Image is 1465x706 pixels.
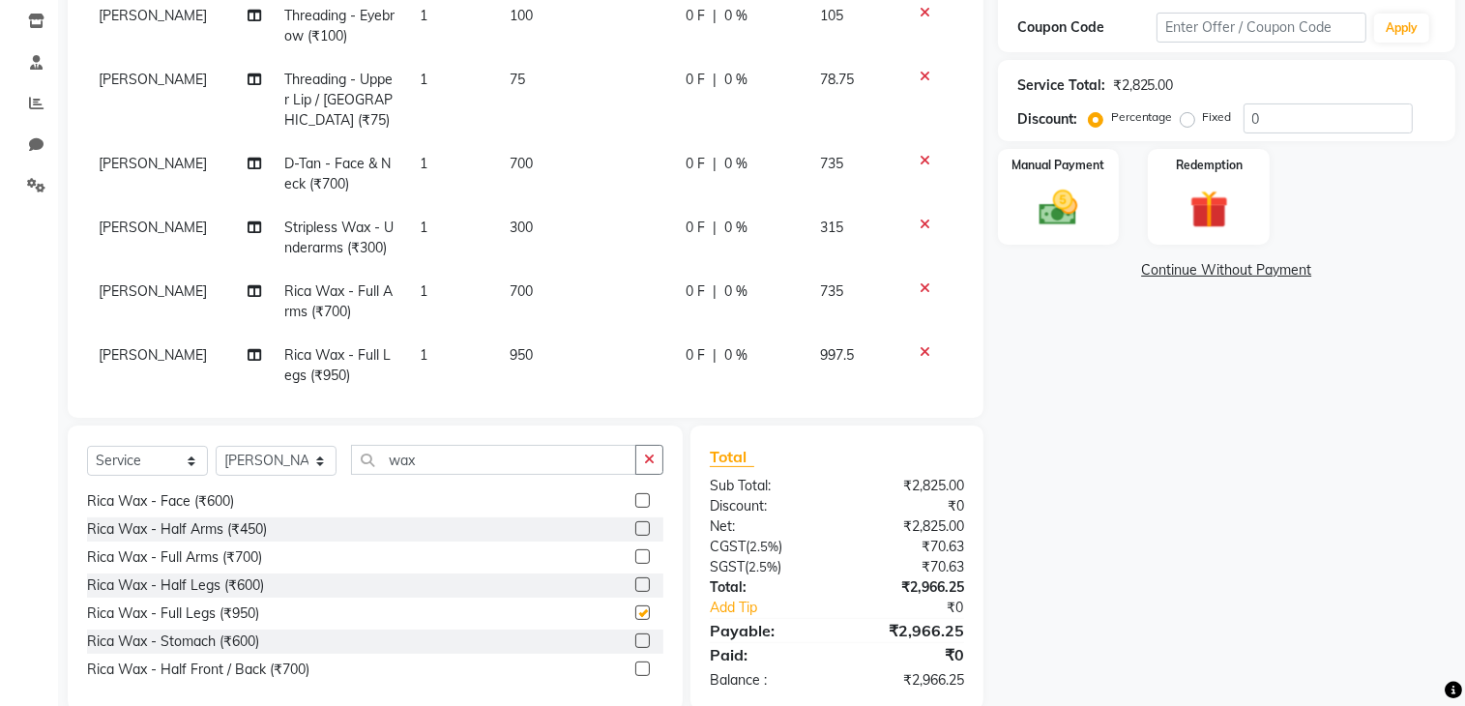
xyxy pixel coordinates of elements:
[1113,75,1174,96] div: ₹2,825.00
[820,71,854,88] span: 78.75
[686,6,705,26] span: 0 F
[820,282,843,300] span: 735
[695,496,836,516] div: Discount:
[713,281,717,302] span: |
[99,71,207,88] span: [PERSON_NAME]
[284,7,395,44] span: Threading - Eyebrow (₹100)
[710,538,746,555] span: CGST
[1012,157,1105,174] label: Manual Payment
[724,345,747,366] span: 0 %
[1027,186,1089,230] img: _cash.svg
[1017,109,1077,130] div: Discount:
[695,516,836,537] div: Net:
[695,643,836,666] div: Paid:
[724,281,747,302] span: 0 %
[686,218,705,238] span: 0 F
[99,282,207,300] span: [PERSON_NAME]
[748,559,777,574] span: 2.5%
[284,155,391,192] span: D-Tan - Face & Neck (₹700)
[836,496,978,516] div: ₹0
[724,154,747,174] span: 0 %
[420,155,427,172] span: 1
[686,154,705,174] span: 0 F
[510,282,533,300] span: 700
[710,447,754,467] span: Total
[99,7,207,24] span: [PERSON_NAME]
[1176,157,1243,174] label: Redemption
[695,476,836,496] div: Sub Total:
[695,557,836,577] div: ( )
[1111,108,1173,126] label: Percentage
[510,7,533,24] span: 100
[695,537,836,557] div: ( )
[713,218,717,238] span: |
[284,346,391,384] span: Rica Wax - Full Legs (₹950)
[99,219,207,236] span: [PERSON_NAME]
[99,155,207,172] span: [PERSON_NAME]
[710,558,745,575] span: SGST
[713,154,717,174] span: |
[695,619,836,642] div: Payable:
[284,282,393,320] span: Rica Wax - Full Arms (₹700)
[695,577,836,598] div: Total:
[420,219,427,236] span: 1
[1157,13,1366,43] input: Enter Offer / Coupon Code
[836,476,978,496] div: ₹2,825.00
[420,282,427,300] span: 1
[724,70,747,90] span: 0 %
[284,219,394,256] span: Stripless Wax - Underarms (₹300)
[820,7,843,24] span: 105
[510,71,525,88] span: 75
[724,6,747,26] span: 0 %
[820,155,843,172] span: 735
[1017,75,1105,96] div: Service Total:
[749,539,778,554] span: 2.5%
[836,557,978,577] div: ₹70.63
[99,346,207,364] span: [PERSON_NAME]
[686,345,705,366] span: 0 F
[87,632,259,652] div: Rica Wax - Stomach (₹600)
[1178,186,1240,233] img: _gift.svg
[1374,14,1429,43] button: Apply
[836,670,978,691] div: ₹2,966.25
[724,218,747,238] span: 0 %
[420,71,427,88] span: 1
[836,643,978,666] div: ₹0
[420,7,427,24] span: 1
[713,345,717,366] span: |
[1002,260,1451,280] a: Continue Without Payment
[351,445,636,475] input: Search or Scan
[87,519,267,540] div: Rica Wax - Half Arms (₹450)
[695,598,861,618] a: Add Tip
[713,6,717,26] span: |
[836,619,978,642] div: ₹2,966.25
[510,346,533,364] span: 950
[87,660,309,680] div: Rica Wax - Half Front / Back (₹700)
[284,71,393,129] span: Threading - Upper Lip / [GEOGRAPHIC_DATA] (₹75)
[713,70,717,90] span: |
[1203,108,1232,126] label: Fixed
[686,281,705,302] span: 0 F
[420,346,427,364] span: 1
[861,598,979,618] div: ₹0
[820,346,854,364] span: 997.5
[87,547,262,568] div: Rica Wax - Full Arms (₹700)
[836,516,978,537] div: ₹2,825.00
[87,603,259,624] div: Rica Wax - Full Legs (₹950)
[836,577,978,598] div: ₹2,966.25
[836,537,978,557] div: ₹70.63
[695,670,836,691] div: Balance :
[87,575,264,596] div: Rica Wax - Half Legs (₹600)
[510,155,533,172] span: 700
[87,491,234,512] div: Rica Wax - Face (₹600)
[686,70,705,90] span: 0 F
[510,219,533,236] span: 300
[1017,17,1157,38] div: Coupon Code
[820,219,843,236] span: 315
